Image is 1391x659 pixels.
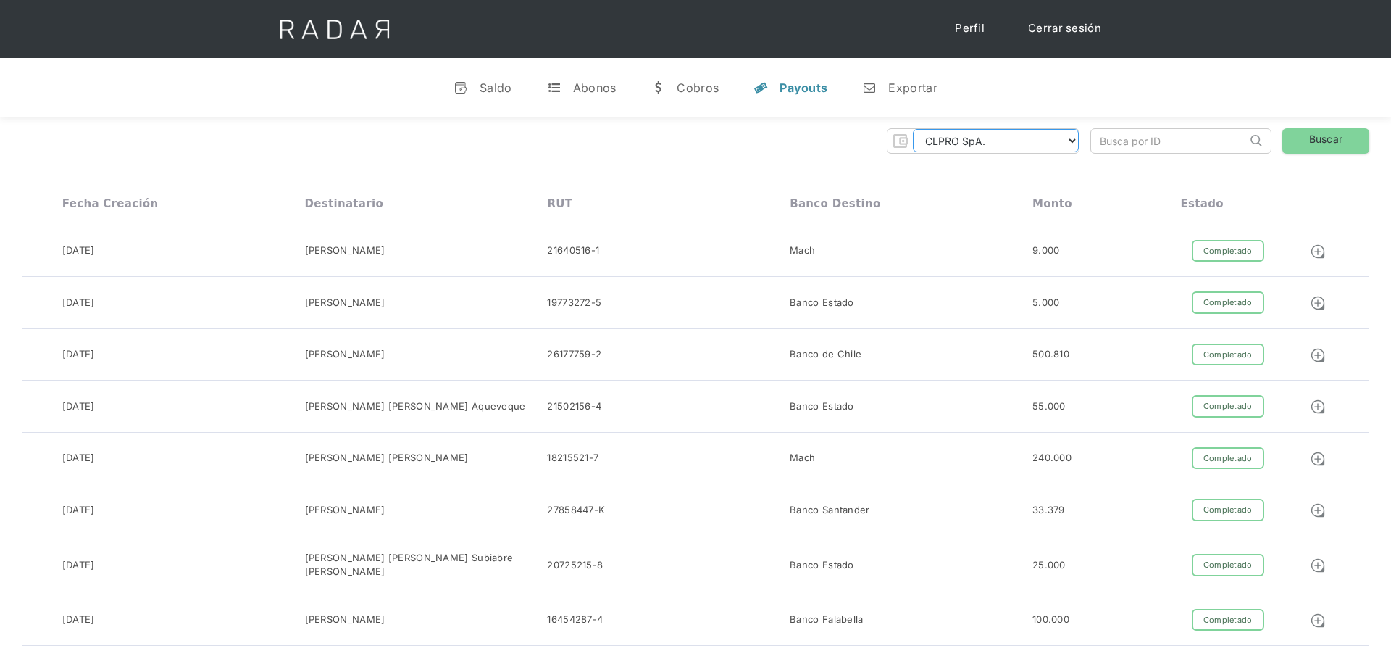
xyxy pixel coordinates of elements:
div: Completado [1192,554,1264,576]
img: Detalle [1310,451,1326,467]
div: 240.000 [1032,451,1072,465]
div: [PERSON_NAME] [305,503,385,518]
div: Exportar [888,80,937,95]
a: Cerrar sesión [1014,14,1116,43]
img: Detalle [1310,558,1326,573]
div: [PERSON_NAME] [305,613,385,627]
div: 18215521-7 [547,451,598,465]
div: 27858447-K [547,503,605,518]
div: Completado [1192,240,1264,262]
img: Detalle [1310,399,1326,415]
div: [PERSON_NAME] [305,244,385,258]
div: [PERSON_NAME] [305,347,385,362]
div: Completado [1192,499,1264,521]
div: 9.000 [1032,244,1060,258]
div: 21640516-1 [547,244,599,258]
div: Destinatario [305,197,383,210]
a: Perfil [940,14,999,43]
div: Banco destino [790,197,880,210]
div: [DATE] [62,244,95,258]
a: Buscar [1282,128,1369,154]
img: Detalle [1310,613,1326,629]
div: [DATE] [62,503,95,518]
div: Banco Santander [790,503,870,518]
div: Mach [790,451,815,465]
div: [DATE] [62,296,95,310]
div: Monto [1032,197,1072,210]
div: Abonos [573,80,617,95]
div: [DATE] [62,347,95,362]
div: 19773272-5 [547,296,601,310]
div: Banco Falabella [790,613,864,627]
div: [PERSON_NAME] [PERSON_NAME] Subiabre [PERSON_NAME] [305,551,548,579]
form: Form [887,128,1079,154]
div: 33.379 [1032,503,1065,518]
div: 500.810 [1032,347,1069,362]
div: [DATE] [62,451,95,465]
div: Banco de Chile [790,347,861,362]
div: RUT [547,197,572,210]
div: Mach [790,244,815,258]
div: [PERSON_NAME] [PERSON_NAME] Aqueveque [305,399,526,414]
div: Completado [1192,447,1264,470]
input: Busca por ID [1091,129,1247,153]
div: Cobros [677,80,719,95]
div: [PERSON_NAME] [PERSON_NAME] [305,451,469,465]
div: 26177759-2 [547,347,601,362]
div: 100.000 [1032,613,1069,627]
div: Banco Estado [790,558,854,573]
div: y [753,80,768,95]
div: Banco Estado [790,399,854,414]
div: 16454287-4 [547,613,603,627]
div: [PERSON_NAME] [305,296,385,310]
div: Completado [1192,344,1264,366]
div: 20725215-8 [547,558,603,573]
div: 55.000 [1032,399,1066,414]
div: n [862,80,877,95]
div: 21502156-4 [547,399,601,414]
div: Saldo [480,80,512,95]
div: Estado [1181,197,1224,210]
div: w [651,80,665,95]
div: v [454,80,468,95]
img: Detalle [1310,244,1326,260]
div: Completado [1192,291,1264,314]
img: Detalle [1310,295,1326,311]
div: [DATE] [62,558,95,573]
div: 5.000 [1032,296,1060,310]
img: Detalle [1310,502,1326,518]
div: 25.000 [1032,558,1066,573]
img: Detalle [1310,347,1326,363]
div: Payouts [780,80,827,95]
div: [DATE] [62,613,95,627]
div: Completado [1192,609,1264,631]
div: t [547,80,561,95]
div: Completado [1192,395,1264,418]
div: Fecha creación [62,197,159,210]
div: [DATE] [62,399,95,414]
div: Banco Estado [790,296,854,310]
